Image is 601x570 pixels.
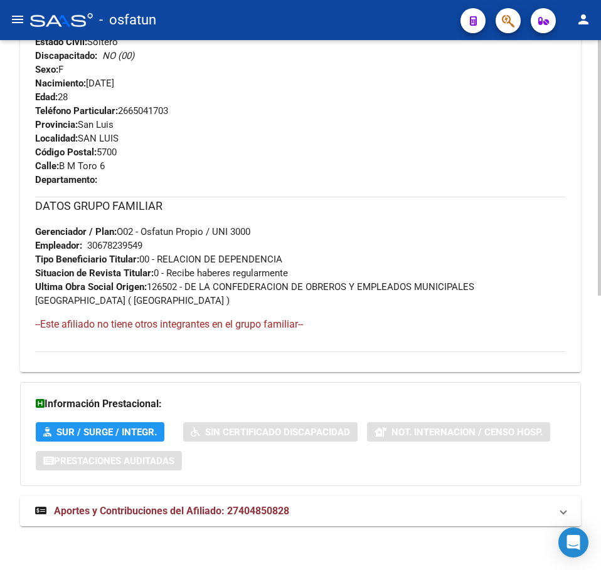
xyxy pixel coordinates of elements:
[35,174,97,185] strong: Departamento:
[20,496,581,526] mat-expansion-panel-header: Aportes y Contribuciones del Afiliado: 27404850828
[35,147,117,158] span: 5700
[35,267,288,279] span: 0 - Recibe haberes regularmente
[35,226,117,237] strong: Gerenciador / Plan:
[36,422,164,442] button: SUR / SURGE / INTEGR.
[35,50,97,61] strong: Discapacitado:
[35,64,63,75] span: F
[35,147,97,158] strong: Código Postal:
[35,254,139,265] strong: Tipo Beneficiario Titular:
[558,527,588,557] div: Open Intercom Messenger
[35,36,118,48] span: Soltero
[35,240,82,251] strong: Empleador:
[99,6,156,34] span: - osfatun
[35,267,154,279] strong: Situacion de Revista Titular:
[36,451,182,470] button: Prestaciones Auditadas
[35,64,58,75] strong: Sexo:
[35,160,105,172] span: B M Toro 6
[36,395,565,413] h3: Información Prestacional:
[35,133,78,144] strong: Localidad:
[35,78,86,89] strong: Nacimiento:
[35,160,59,172] strong: Calle:
[35,281,474,306] span: 126502 - DE LA CONFEDERACION DE OBREROS Y EMPLEADOS MUNICIPALES [GEOGRAPHIC_DATA] ( [GEOGRAPHIC_D...
[35,318,566,331] h4: --Este afiliado no tiene otros integrantes en el grupo familiar--
[35,91,58,103] strong: Edad:
[35,36,87,48] strong: Estado Civil:
[35,78,114,89] span: [DATE]
[54,505,289,517] span: Aportes y Contribuciones del Afiliado: 27404850828
[56,427,157,438] span: SUR / SURGE / INTEGR.
[35,133,119,144] span: SAN LUIS
[35,105,118,117] strong: Teléfono Particular:
[35,226,250,237] span: O02 - Osfatun Propio / UNI 3000
[35,119,78,130] strong: Provincia:
[205,427,350,438] span: Sin Certificado Discapacidad
[54,455,174,467] span: Prestaciones Auditadas
[35,281,147,293] strong: Ultima Obra Social Origen:
[576,12,591,27] mat-icon: person
[35,119,114,130] span: San Luis
[35,197,566,215] h3: DATOS GRUPO FAMILIAR
[391,427,543,438] span: Not. Internacion / Censo Hosp.
[367,422,550,442] button: Not. Internacion / Censo Hosp.
[87,239,142,252] div: 30678239549
[35,105,168,117] span: 2665041703
[35,91,68,103] span: 28
[102,50,134,61] i: NO (00)
[10,12,25,27] mat-icon: menu
[35,254,282,265] span: 00 - RELACION DE DEPENDENCIA
[183,422,358,442] button: Sin Certificado Discapacidad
